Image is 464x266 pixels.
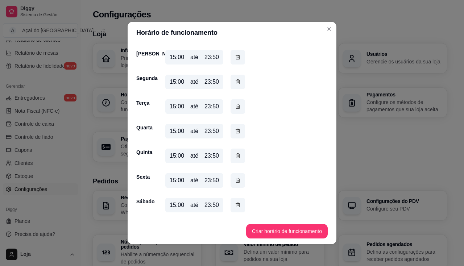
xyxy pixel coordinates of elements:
div: [PERSON_NAME] [136,50,151,57]
div: até [190,151,198,160]
div: até [190,53,198,62]
div: até [190,201,198,209]
div: 23:50 [204,78,219,86]
div: até [190,102,198,111]
div: Quinta [136,149,151,156]
div: até [190,78,198,86]
div: Terça [136,99,151,107]
div: até [190,176,198,185]
div: 15:00 [170,176,184,185]
div: 23:50 [204,201,219,209]
div: 15:00 [170,151,184,160]
div: 15:00 [170,127,184,136]
div: 23:50 [204,151,219,160]
div: 15:00 [170,78,184,86]
div: Sexta [136,173,151,180]
div: 23:50 [204,127,219,136]
div: Segunda [136,75,151,82]
button: Criar horário de funcionamento [246,224,328,238]
div: 15:00 [170,201,184,209]
button: Close [323,23,335,35]
div: 23:50 [204,53,219,62]
div: 15:00 [170,53,184,62]
div: até [190,127,198,136]
div: 23:50 [204,176,219,185]
div: Sábado [136,198,151,205]
header: Horário de funcionamento [128,22,336,43]
div: 23:50 [204,102,219,111]
div: 15:00 [170,102,184,111]
div: Quarta [136,124,151,131]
